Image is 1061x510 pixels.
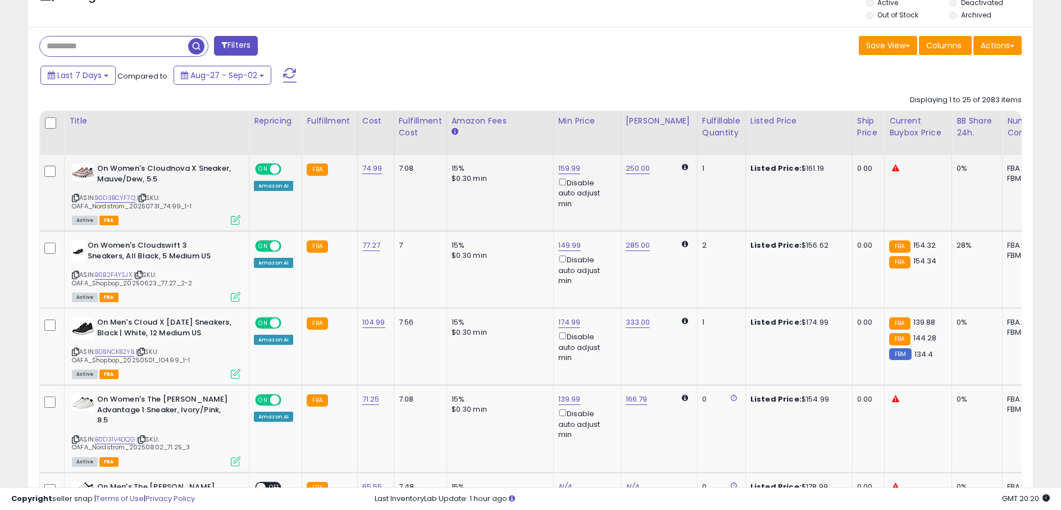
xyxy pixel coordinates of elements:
[750,240,802,251] b: Listed Price:
[626,115,693,127] div: [PERSON_NAME]
[558,163,581,174] a: 159.99
[452,251,545,261] div: $0.30 min
[72,457,98,467] span: All listings currently available for purchase on Amazon
[750,163,844,174] div: $161.19
[11,494,195,504] div: seller snap | |
[1007,174,1044,184] div: FBM: 2
[750,317,802,327] b: Listed Price:
[307,115,352,127] div: Fulfillment
[88,240,224,264] b: On Women's Cloudswift 3 Sneakers, All Black, 5 Medium US
[399,115,442,139] div: Fulfillment Cost
[307,317,327,330] small: FBA
[452,327,545,338] div: $0.30 min
[957,394,994,404] div: 0%
[889,240,910,253] small: FBA
[957,317,994,327] div: 0%
[307,394,327,407] small: FBA
[72,240,85,263] img: 21Frl28-oHL._SL40_.jpg
[626,317,650,328] a: 333.00
[399,317,438,327] div: 7.56
[72,163,94,180] img: 41AmBPv5swL._SL40_.jpg
[254,115,297,127] div: Repricing
[919,36,972,55] button: Columns
[702,163,737,174] div: 1
[99,293,119,302] span: FBA
[99,216,119,225] span: FBA
[99,457,119,467] span: FBA
[889,348,911,360] small: FBM
[452,174,545,184] div: $0.30 min
[214,36,258,56] button: Filters
[1007,327,1044,338] div: FBM: 2
[95,270,132,280] a: B0B2F4YSJX
[190,70,257,81] span: Aug-27 - Sep-02
[72,394,94,411] img: 319T70vA+IL._SL40_.jpg
[558,317,581,328] a: 174.99
[1007,404,1044,415] div: FBM: 4
[72,394,240,465] div: ASIN:
[399,240,438,251] div: 7
[362,115,389,127] div: Cost
[72,216,98,225] span: All listings currently available for purchase on Amazon
[913,317,936,327] span: 139.88
[857,317,876,327] div: 0.00
[702,317,737,327] div: 1
[256,395,270,405] span: ON
[96,493,144,504] a: Terms of Use
[1007,115,1048,139] div: Num of Comp.
[97,394,234,429] b: On Women's The [PERSON_NAME] Advantage 1 Sneaker, Ivory/Pink, 8.5
[913,256,937,266] span: 154.34
[452,127,458,137] small: Amazon Fees.
[256,165,270,174] span: ON
[72,347,190,364] span: | SKU: OAFA_Shopbop_20250501_104.99_1-1
[857,115,880,139] div: Ship Price
[913,240,936,251] span: 154.32
[889,317,910,330] small: FBA
[1007,394,1044,404] div: FBA: 3
[926,40,962,51] span: Columns
[702,115,741,139] div: Fulfillable Quantity
[145,493,195,504] a: Privacy Policy
[452,394,545,404] div: 15%
[97,163,234,187] b: On Women's Cloudnova X Sneaker, Mauve/Dew, 5.5
[957,163,994,174] div: 0%
[40,66,116,85] button: Last 7 Days
[72,435,190,452] span: | SKU: OAFA_Nordstrom_20250802_71.25_3
[69,115,244,127] div: Title
[558,394,581,405] a: 139.99
[961,10,991,20] label: Archived
[626,394,648,405] a: 166.79
[1007,163,1044,174] div: FBA: 0
[72,240,240,300] div: ASIN:
[558,253,612,286] div: Disable auto adjust min
[399,163,438,174] div: 7.08
[750,317,844,327] div: $174.99
[375,494,1050,504] div: Last InventoryLab Update: 1 hour ago.
[750,394,802,404] b: Listed Price:
[857,163,876,174] div: 0.00
[11,493,52,504] strong: Copyright
[877,10,918,20] label: Out of Stock
[254,181,293,191] div: Amazon AI
[254,258,293,268] div: Amazon AI
[558,330,612,363] div: Disable auto adjust min
[280,165,298,174] span: OFF
[280,395,298,405] span: OFF
[452,317,545,327] div: 15%
[1007,251,1044,261] div: FBM: 0
[558,115,616,127] div: Min Price
[702,394,737,404] div: 0
[857,240,876,251] div: 0.00
[1007,240,1044,251] div: FBA: 2
[889,115,947,139] div: Current Buybox Price
[910,95,1022,106] div: Displaying 1 to 25 of 2083 items
[95,347,134,357] a: B0BNCKB2YB
[362,394,380,405] a: 71.25
[362,240,381,251] a: 77.27
[95,435,135,444] a: B0D31V4DQG
[254,335,293,345] div: Amazon AI
[452,240,545,251] div: 15%
[957,240,994,251] div: 28%
[558,176,612,209] div: Disable auto adjust min
[913,333,937,343] span: 144.28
